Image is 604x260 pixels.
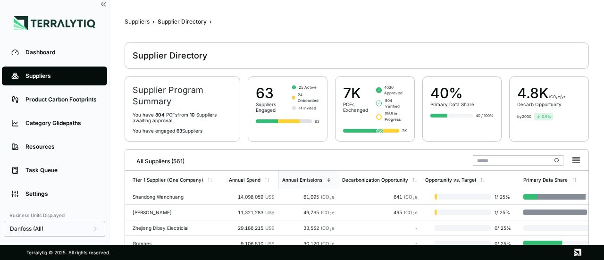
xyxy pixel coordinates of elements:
[517,114,531,119] div: by 2030
[210,18,212,25] span: ›
[321,225,335,231] span: tCO e
[385,111,407,122] span: 1958 In Progress
[282,241,335,246] div: 30,120
[152,18,155,25] span: ›
[25,49,98,56] div: Dashboard
[342,194,418,200] div: 641
[385,98,406,109] span: 804 Verified
[491,210,516,215] span: 1 / 25 %
[298,92,319,103] span: 24 Onboarded
[491,194,516,200] span: 1 / 25 %
[491,241,516,246] span: 0 / 25 %
[133,112,232,123] p: You have PCF s from Supplier s awaiting approval
[25,143,98,151] div: Resources
[265,194,274,200] span: US$
[133,194,221,200] div: Shandong Wanchuang
[25,190,98,198] div: Settings
[402,128,407,134] div: 7K
[229,241,274,246] div: 9,106,510
[329,243,332,247] sub: 2
[384,84,407,96] span: 4030 Approved
[25,119,98,127] div: Category Glidepaths
[315,118,319,124] div: 63
[404,210,418,215] span: tCO e
[299,84,317,90] span: 25 Active
[25,72,98,80] div: Suppliers
[4,210,105,221] div: Business Units Displayed
[282,210,335,215] div: 49,735
[425,177,476,183] div: Opportunity vs. Target
[133,225,221,231] div: Zhejiang Dibay Electricial
[321,210,335,215] span: tCO e
[133,241,221,246] div: Granges
[329,227,332,232] sub: 2
[430,101,474,107] div: Primary Data Share
[265,241,274,246] span: US$
[256,101,288,113] div: Suppliers Engaged
[282,225,335,231] div: 33,552
[125,18,150,25] div: Suppliers
[129,154,185,165] div: All Suppliers (561)
[329,196,332,201] sub: 2
[342,241,418,246] div: -
[10,225,43,233] span: Danfoss (All)
[321,241,335,246] span: tCO e
[25,96,98,103] div: Product Carbon Footprints
[176,128,182,134] span: 63
[133,128,232,134] p: You have engaged Suppliers
[133,210,221,215] div: [PERSON_NAME]
[523,177,568,183] div: Primary Data Share
[256,84,288,101] div: 63
[133,50,207,61] div: Supplier Directory
[133,84,232,107] h2: Supplier Program Summary
[476,113,494,118] div: 40 / 100%
[229,177,260,183] div: Annual Spend
[229,225,274,231] div: 29,186,215
[412,196,415,201] sub: 2
[329,212,332,216] sub: 2
[342,225,418,231] div: -
[299,105,316,111] span: 14 Invited
[190,112,195,117] span: 10
[155,112,165,117] span: 804
[282,194,335,200] div: 61,095
[25,167,98,174] div: Task Queue
[517,101,565,107] div: Decarb Opportunity
[343,84,372,101] div: 7K
[342,177,408,183] div: Decarbonization Opportunity
[265,225,274,231] span: US$
[404,194,418,200] span: tCO e
[229,210,274,215] div: 11,321,283
[321,194,335,200] span: tCO e
[517,84,565,101] div: 4.8 K
[412,212,415,216] sub: 2
[342,210,418,215] div: 495
[158,18,207,25] div: Supplier Directory
[133,177,203,183] div: Tier 1 Supplier (One Company)
[542,114,551,119] span: 0.9 %
[229,194,274,200] div: 14,098,059
[282,177,322,183] div: Annual Emissions
[265,210,274,215] span: US$
[14,16,95,30] img: Logo
[430,84,474,101] div: 40%
[343,101,372,113] div: PCFs Exchanged
[491,225,516,231] span: 0 / 25 %
[549,94,565,99] span: tCO₂e/yr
